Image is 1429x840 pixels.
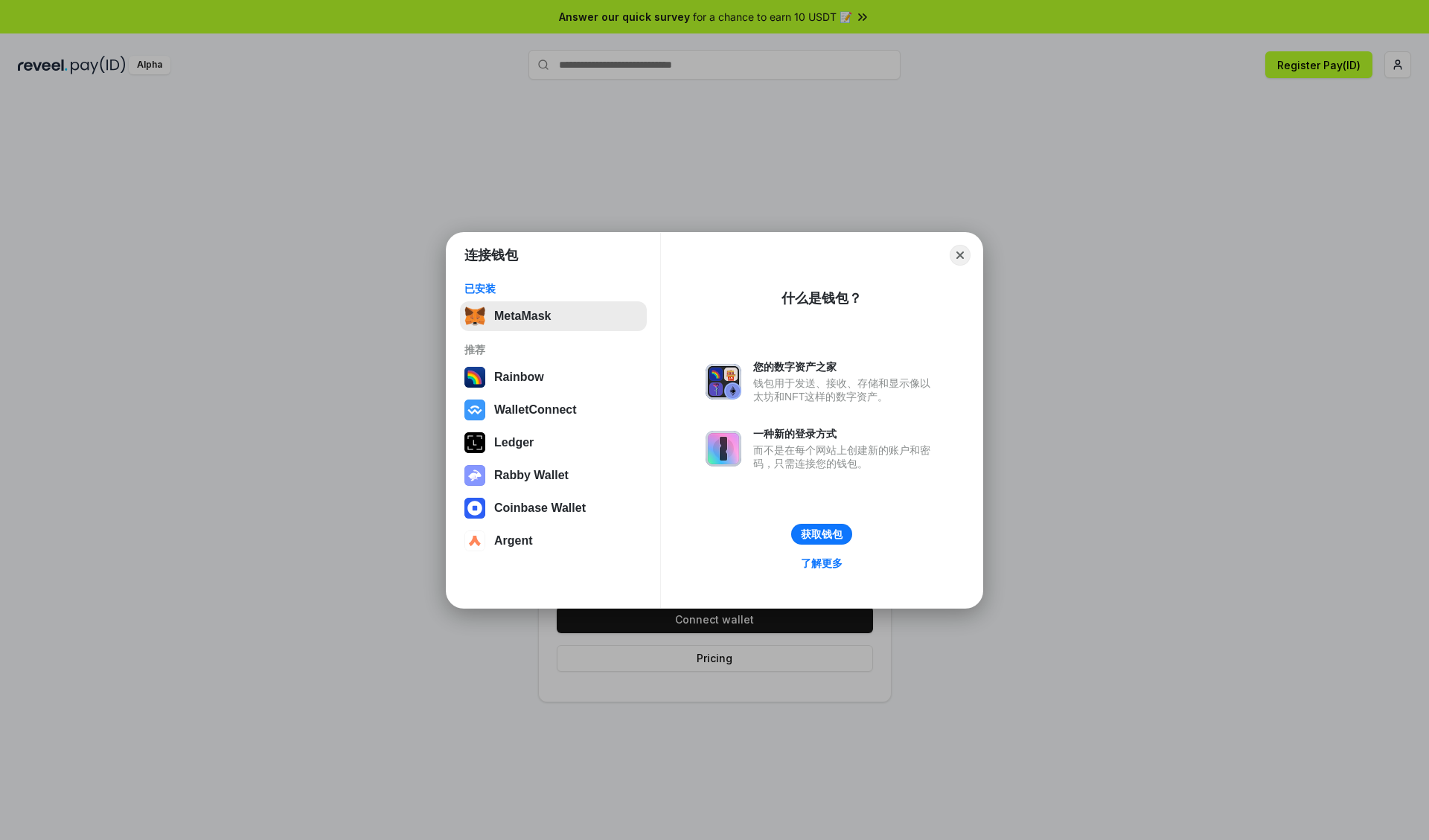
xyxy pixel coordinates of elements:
[464,432,485,453] img: svg+xml,%3Csvg%20xmlns%3D%22http%3A%2F%2Fwww.w3.org%2F2000%2Fsvg%22%20width%3D%2228%22%20height%3...
[494,436,534,449] div: Ledger
[494,371,544,384] div: Rainbow
[460,362,647,392] button: Rainbow
[494,310,551,323] div: MetaMask
[706,431,741,467] img: svg+xml,%3Csvg%20xmlns%3D%22http%3A%2F%2Fwww.w3.org%2F2000%2Fsvg%22%20fill%3D%22none%22%20viewBox...
[494,501,586,515] div: Coinbase Wallet
[706,364,741,400] img: svg+xml,%3Csvg%20xmlns%3D%22http%3A%2F%2Fwww.w3.org%2F2000%2Fsvg%22%20fill%3D%22none%22%20viewBox...
[753,427,938,440] div: 一种新的登录方式
[460,461,647,490] button: Rabby Wallet
[494,403,577,417] div: WalletConnect
[801,528,843,541] div: 获取钱包
[753,376,938,403] div: 钱包用于发送、接收、存储和显示像以太坊和NFT这样的数字资产。
[753,443,938,470] div: 而不是在每个网站上创建新的账户和密码，只需连接您的钱包。
[464,498,485,519] img: svg+xml,%3Csvg%20width%3D%2228%22%20height%3D%2228%22%20viewBox%3D%220%200%2028%2028%22%20fill%3D...
[464,282,642,295] div: 已安装
[460,428,647,458] button: Ledger
[792,554,851,573] a: 了解更多
[464,400,485,420] img: svg+xml,%3Csvg%20width%3D%2228%22%20height%3D%2228%22%20viewBox%3D%220%200%2028%2028%22%20fill%3D...
[460,493,647,523] button: Coinbase Wallet
[494,534,533,548] div: Argent
[801,557,843,570] div: 了解更多
[464,246,518,264] h1: 连接钱包
[494,469,569,482] div: Rabby Wallet
[781,289,862,307] div: 什么是钱包？
[464,465,485,486] img: svg+xml,%3Csvg%20xmlns%3D%22http%3A%2F%2Fwww.w3.org%2F2000%2Fsvg%22%20fill%3D%22none%22%20viewBox...
[464,343,642,356] div: 推荐
[464,367,485,388] img: svg+xml,%3Csvg%20width%3D%22120%22%20height%3D%22120%22%20viewBox%3D%220%200%20120%20120%22%20fil...
[753,360,938,373] div: 您的数字资产之家
[460,301,647,331] button: MetaMask
[791,524,852,545] button: 获取钱包
[464,530,485,551] img: svg+xml,%3Csvg%20width%3D%2228%22%20height%3D%2228%22%20viewBox%3D%220%200%2028%2028%22%20fill%3D...
[950,245,971,266] button: Close
[460,395,647,425] button: WalletConnect
[464,306,485,327] img: svg+xml,%3Csvg%20fill%3D%22none%22%20height%3D%2233%22%20viewBox%3D%220%200%2035%2033%22%20width%...
[460,526,647,556] button: Argent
